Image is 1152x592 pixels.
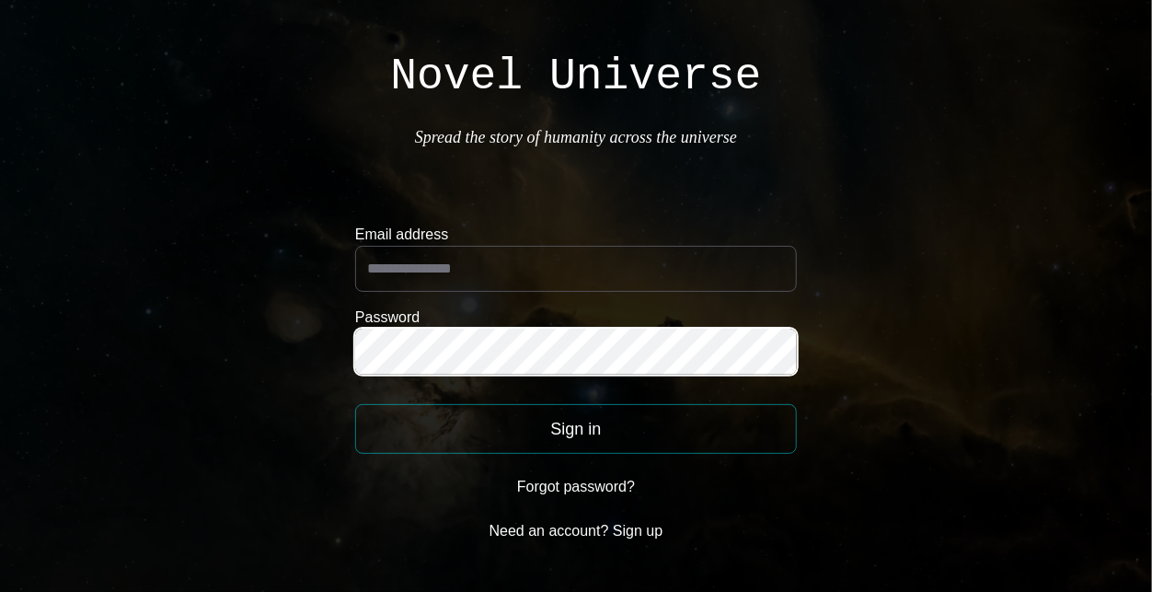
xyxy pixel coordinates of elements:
[355,469,797,505] button: Forgot password?
[415,124,737,150] p: Spread the story of humanity across the universe
[355,307,797,329] label: Password
[390,54,761,99] h1: Novel Universe
[355,224,797,246] label: Email address
[355,404,797,454] button: Sign in
[355,513,797,550] button: Need an account? Sign up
